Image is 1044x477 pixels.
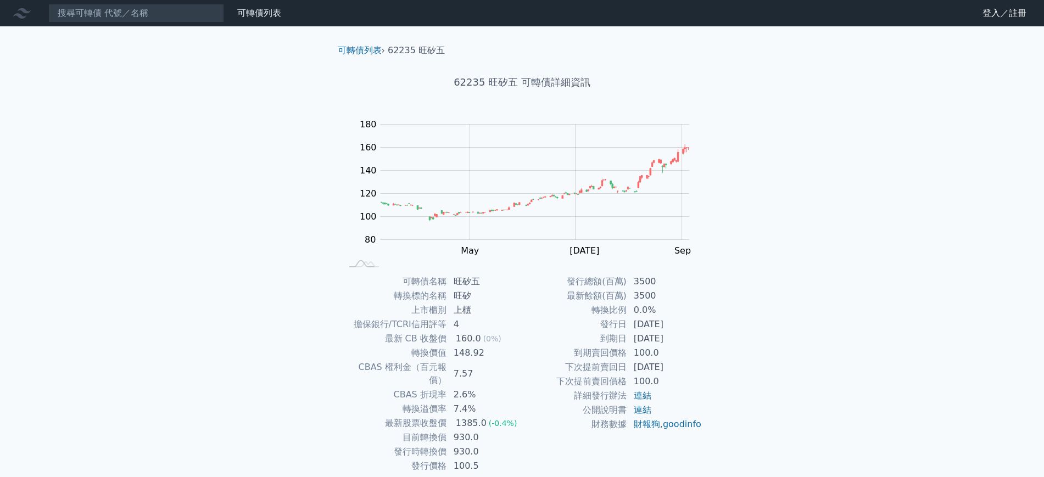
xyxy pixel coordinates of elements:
td: 4 [447,317,522,332]
div: 160.0 [454,332,483,345]
td: 詳細發行辦法 [522,389,627,403]
td: 3500 [627,289,702,303]
a: 連結 [634,390,651,401]
td: 到期賣回價格 [522,346,627,360]
td: 最新 CB 收盤價 [342,332,447,346]
tspan: 100 [360,211,377,222]
td: [DATE] [627,360,702,374]
td: 上櫃 [447,303,522,317]
li: 62235 旺矽五 [388,44,445,57]
tspan: 120 [360,188,377,199]
td: 最新餘額(百萬) [522,289,627,303]
a: 可轉債列表 [237,8,281,18]
tspan: May [461,245,479,256]
tspan: 140 [360,165,377,176]
td: 930.0 [447,445,522,459]
td: 公開說明書 [522,403,627,417]
td: 到期日 [522,332,627,346]
td: 轉換溢價率 [342,402,447,416]
td: 7.57 [447,360,522,388]
td: 100.0 [627,374,702,389]
td: 財務數據 [522,417,627,431]
td: [DATE] [627,332,702,346]
td: 上市櫃別 [342,303,447,317]
tspan: Sep [674,245,691,256]
td: 發行日 [522,317,627,332]
td: 下次提前賣回日 [522,360,627,374]
td: 2.6% [447,388,522,402]
td: , [627,417,702,431]
td: 旺矽五 [447,274,522,289]
div: 1385.0 [454,417,489,430]
td: 旺矽 [447,289,522,303]
td: 發行總額(百萬) [522,274,627,289]
a: 連結 [634,405,651,415]
tspan: 80 [365,234,376,245]
td: 轉換標的名稱 [342,289,447,303]
td: 最新股票收盤價 [342,416,447,430]
a: 登入／註冊 [974,4,1035,22]
tspan: [DATE] [570,245,599,256]
td: 930.0 [447,430,522,445]
td: 100.5 [447,459,522,473]
td: 轉換比例 [522,303,627,317]
g: Chart [354,119,706,278]
a: goodinfo [663,419,701,429]
td: 擔保銀行/TCRI信用評等 [342,317,447,332]
td: 目前轉換價 [342,430,447,445]
td: 100.0 [627,346,702,360]
li: › [338,44,385,57]
span: (-0.4%) [489,419,517,428]
h1: 62235 旺矽五 可轉債詳細資訊 [329,75,716,90]
td: 可轉債名稱 [342,274,447,289]
tspan: 180 [360,119,377,130]
td: 下次提前賣回價格 [522,374,627,389]
td: CBAS 折現率 [342,388,447,402]
td: 3500 [627,274,702,289]
span: (0%) [483,334,501,343]
input: 搜尋可轉債 代號／名稱 [48,4,224,23]
td: 148.92 [447,346,522,360]
tspan: 160 [360,142,377,153]
a: 可轉債列表 [338,45,382,55]
td: 7.4% [447,402,522,416]
a: 財報狗 [634,419,660,429]
td: 轉換價值 [342,346,447,360]
td: 發行時轉換價 [342,445,447,459]
td: 0.0% [627,303,702,317]
td: 發行價格 [342,459,447,473]
td: [DATE] [627,317,702,332]
td: CBAS 權利金（百元報價） [342,360,447,388]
